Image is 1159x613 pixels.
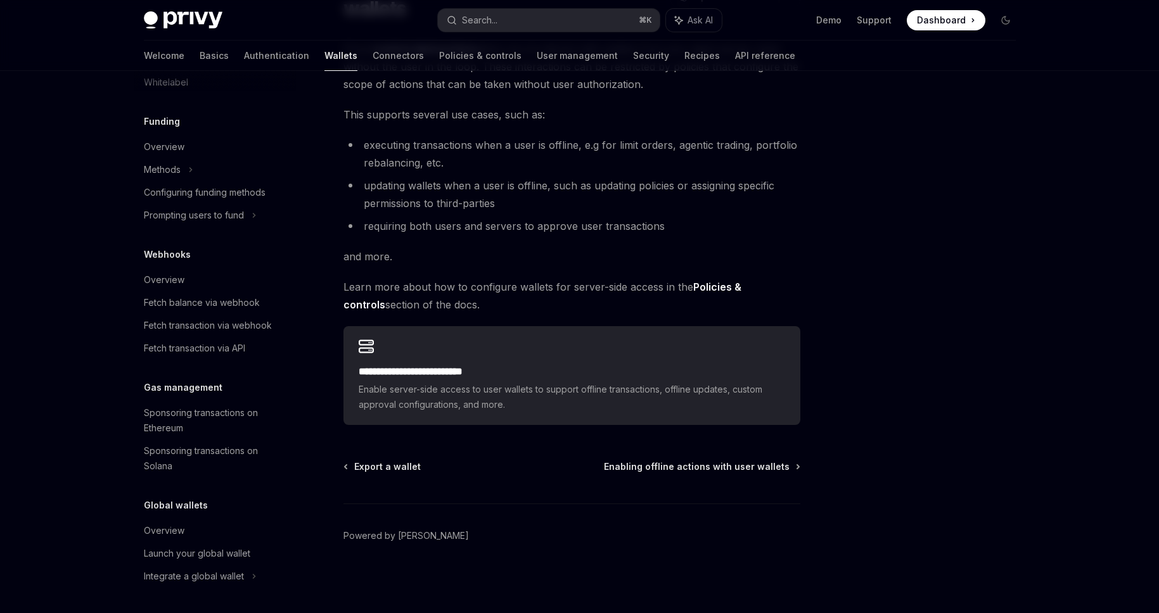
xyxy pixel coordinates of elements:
a: Welcome [144,41,184,71]
div: Overview [144,523,184,538]
div: Prompting users to fund [144,208,244,223]
a: Demo [816,14,842,27]
a: Launch your global wallet [134,542,296,565]
button: Search...⌘K [438,9,660,32]
a: API reference [735,41,795,71]
a: Overview [134,136,296,158]
a: Sponsoring transactions on Solana [134,439,296,477]
div: Fetch transaction via webhook [144,318,272,333]
span: Dashboard [917,14,966,27]
h5: Funding [144,114,180,129]
h5: Gas management [144,380,222,395]
img: dark logo [144,11,222,29]
div: Overview [144,272,184,288]
a: Authentication [244,41,309,71]
li: updating wallets when a user is offline, such as updating policies or assigning specific permissi... [343,177,800,212]
div: Methods [144,162,181,177]
li: executing transactions when a user is offline, e.g for limit orders, agentic trading, portfolio r... [343,136,800,172]
a: Sponsoring transactions on Ethereum [134,401,296,439]
div: Fetch balance via webhook [144,295,260,310]
div: Sponsoring transactions on Ethereum [144,405,288,436]
div: Configuring funding methods [144,185,266,200]
div: Sponsoring transactions on Solana [144,443,288,474]
div: Search... [462,13,497,28]
div: Launch your global wallet [144,546,250,561]
span: Learn more about how to configure wallets for server-side access in the section of the docs. [343,278,800,313]
h5: Global wallets [144,498,208,513]
a: Fetch balance via webhook [134,291,296,314]
div: Overview [144,139,184,155]
a: Recipes [684,41,720,71]
h5: Webhooks [144,247,191,262]
div: Integrate a global wallet [144,569,244,584]
span: and more. [343,248,800,265]
a: Connectors [373,41,424,71]
a: Overview [134,269,296,291]
a: User management [537,41,618,71]
li: requiring both users and servers to approve user transactions [343,217,800,235]
a: Policies & controls [439,41,522,71]
a: Export a wallet [345,460,421,473]
a: Overview [134,519,296,542]
div: Fetch transaction via API [144,341,245,356]
a: Enabling offline actions with user wallets [604,460,799,473]
button: Toggle dark mode [996,10,1016,30]
a: Basics [200,41,229,71]
span: Ask AI [688,14,713,27]
span: Enable server-side access to user wallets to support offline transactions, offline updates, custo... [359,382,785,412]
a: Fetch transaction via webhook [134,314,296,337]
button: Ask AI [666,9,722,32]
a: Powered by [PERSON_NAME] [343,529,469,542]
span: Export a wallet [354,460,421,473]
span: This supports several use cases, such as: [343,106,800,123]
span: ⌘ K [639,15,652,25]
a: Configuring funding methods [134,181,296,204]
span: Enabling offline actions with user wallets [604,460,790,473]
a: Wallets [324,41,357,71]
a: Dashboard [907,10,985,30]
a: Support [857,14,892,27]
a: Fetch transaction via API [134,337,296,360]
a: Security [633,41,669,71]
